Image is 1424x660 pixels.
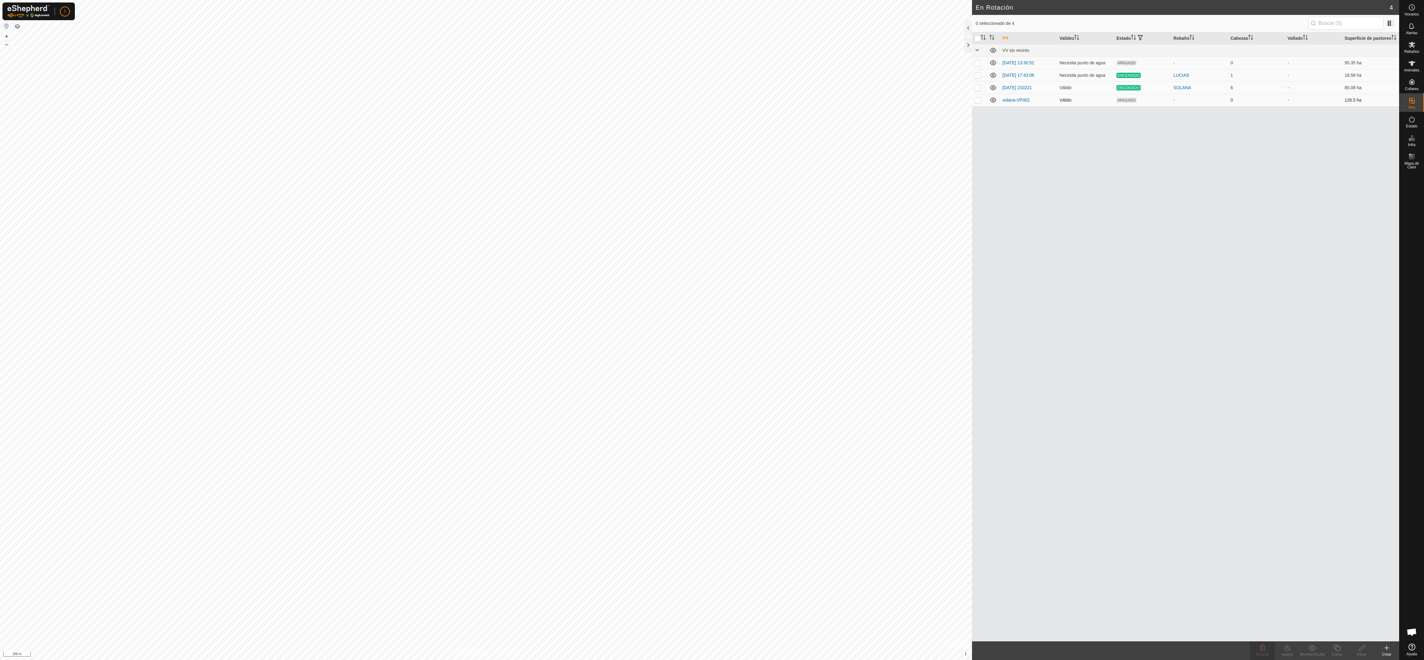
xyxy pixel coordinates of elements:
button: i [962,650,969,657]
div: Mostrar/Ocultar [1300,652,1325,657]
td: Necesita punto de agua [1057,57,1114,69]
span: i [965,651,966,656]
span: Mapa de Calor [1401,162,1422,169]
th: Superficie de pastoreo [1342,32,1399,44]
td: Válido [1057,81,1114,94]
p-sorticon: Activar para ordenar [989,36,994,41]
th: Rebaño [1171,32,1228,44]
img: Logo Gallagher [7,5,50,18]
div: Crear [1374,652,1399,657]
td: Necesita punto de agua [1057,69,1114,81]
button: – [3,41,10,48]
td: 95.35 ha [1342,57,1399,69]
span: Horarios [1405,12,1419,16]
a: [DATE] 210221 [1002,85,1032,90]
h2: En Rotación [976,4,1390,11]
th: VV [1000,32,1057,44]
td: 0 [1228,94,1285,106]
span: Animales [1404,68,1419,72]
p-sorticon: Activar para ordenar [1074,36,1079,41]
span: Rebaños [1404,50,1419,53]
p-sorticon: Activar para ordenar [1189,36,1194,41]
button: Restablecer Mapa [3,22,10,30]
div: - [1174,60,1226,66]
span: 0 seleccionado de 4 [976,20,1308,27]
span: Eliminar [1256,652,1269,657]
input: Buscar (S) [1308,17,1384,30]
div: Apagar [1275,652,1300,657]
td: 18.58 ha [1342,69,1399,81]
span: APAGADO [1116,60,1137,66]
div: Chat abierto [1403,623,1421,641]
td: 6 [1228,81,1285,94]
th: Cabezas [1228,32,1285,44]
a: Política de Privacidad [454,652,490,658]
th: Vallado [1285,32,1342,44]
span: 4 [1390,3,1393,12]
div: - [1174,97,1226,103]
td: - [1285,81,1342,94]
div: LUCIAS [1174,72,1226,79]
p-sorticon: Activar para ordenar [1303,36,1308,41]
p-sorticon: Activar para ordenar [1391,36,1396,41]
button: Capas del Mapa [14,23,21,30]
a: Ayuda [1399,641,1424,658]
span: ENCENDIDO [1116,73,1141,78]
td: 0 [1228,57,1285,69]
td: 85.08 ha [1342,81,1399,94]
td: 1 [1228,69,1285,81]
span: APAGADO [1116,98,1137,103]
th: Estado [1114,32,1171,44]
div: VV sin recinto [1002,48,1397,53]
div: SOLANA [1174,85,1226,91]
span: I [64,8,66,15]
p-sorticon: Activar para ordenar [1248,36,1253,41]
a: solana-VP002 [1002,98,1030,103]
p-sorticon: Activar para ordenar [1131,36,1136,41]
div: Editar [1349,652,1374,657]
th: Validez [1057,32,1114,44]
td: Válido [1057,94,1114,106]
td: - [1285,69,1342,81]
span: ENCENDIDO [1116,85,1141,90]
span: Collares [1405,87,1418,91]
span: Alertas [1406,31,1417,35]
a: Contáctenos [497,652,518,658]
a: [DATE] 17:43:06 [1002,73,1034,78]
span: Estado [1406,124,1417,128]
a: [DATE] 13:30:52 [1002,60,1034,65]
div: Copiar [1325,652,1349,657]
span: VVs [1408,106,1415,109]
td: - [1285,57,1342,69]
p-sorticon: Activar para ordenar [981,36,986,41]
td: 126.5 ha [1342,94,1399,106]
span: Ayuda [1407,652,1417,656]
td: - [1285,94,1342,106]
button: + [3,33,10,40]
span: Infra [1408,143,1415,147]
